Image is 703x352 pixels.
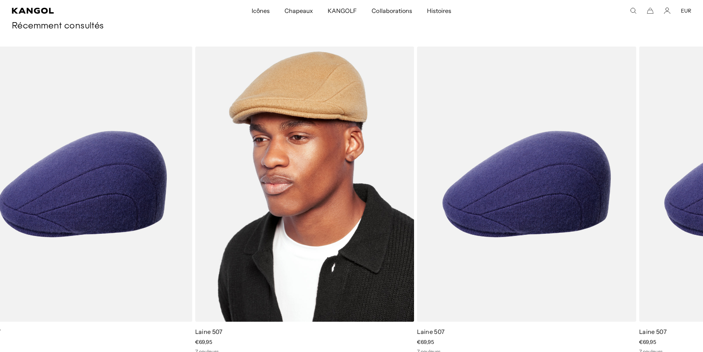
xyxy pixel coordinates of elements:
font: Histoires [427,7,451,14]
a: Laine 507 [195,328,223,335]
button: Panier [647,7,654,14]
span: €69,95 [195,339,212,345]
font: Collaborations [372,7,412,14]
span: €69,95 [417,339,434,345]
font: Icônes [252,7,270,14]
img: Laine 507 [417,47,636,322]
font: Laine 507 [639,328,667,335]
a: Kangol [12,8,167,14]
summary: Rechercher ici [630,7,637,14]
font: Chapeaux [285,7,313,14]
button: EUR [681,7,691,14]
img: Laine 507 [195,47,414,322]
font: KANGOLF [328,7,357,14]
a: Compte [664,7,671,14]
a: Laine 507 [417,328,445,335]
span: €69,95 [639,339,656,345]
font: Récemment consultés [12,21,104,31]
